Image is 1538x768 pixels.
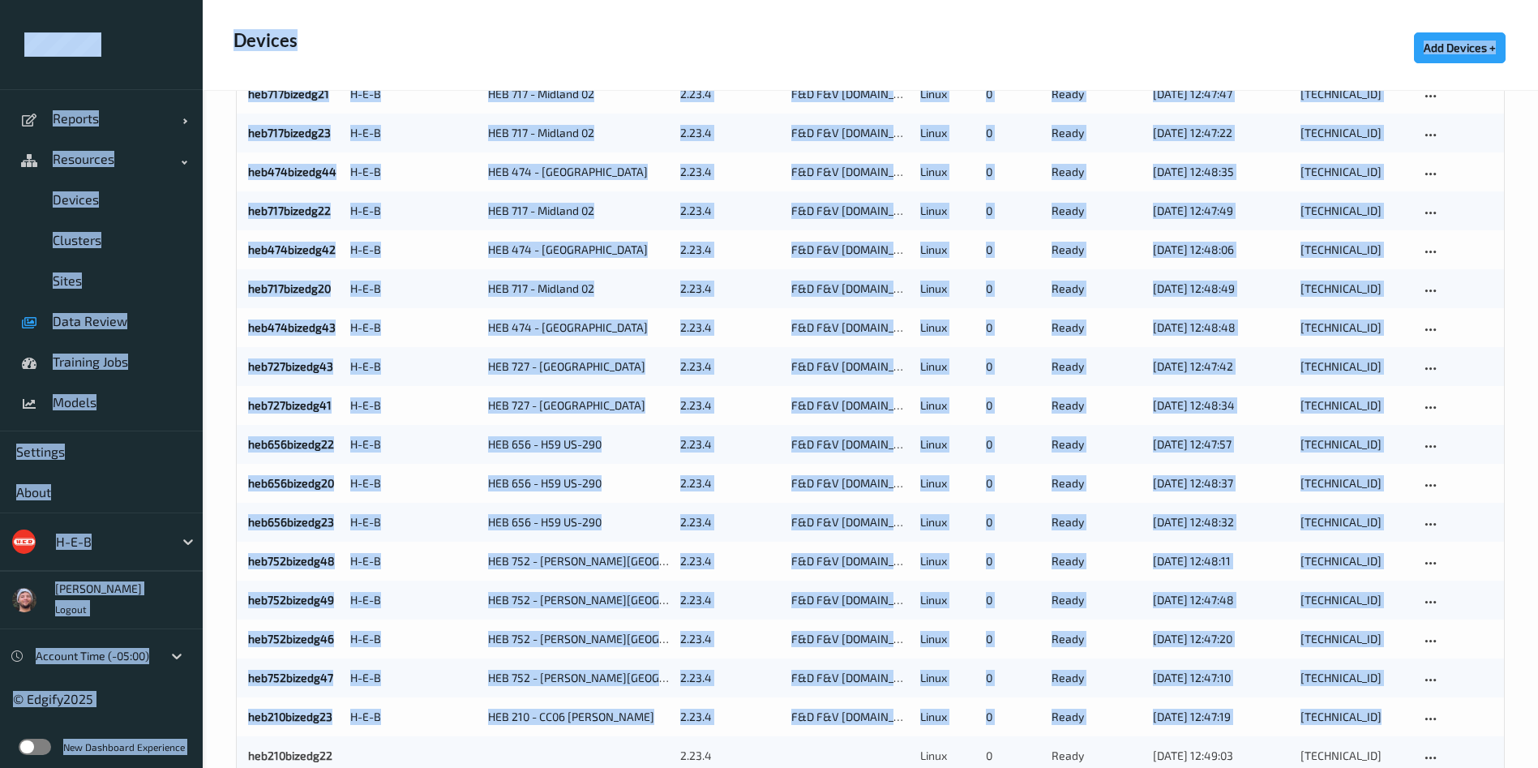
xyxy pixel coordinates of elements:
[1153,670,1288,686] div: [DATE] 12:47:10
[1052,475,1142,491] p: ready
[350,554,381,568] a: H-E-B
[920,164,975,180] p: linux
[986,164,1040,180] div: 0
[488,671,733,684] a: HEB 752 - [PERSON_NAME][GEOGRAPHIC_DATA]
[1300,281,1409,297] div: [TECHNICAL_ID]
[1300,670,1409,686] div: [TECHNICAL_ID]
[1052,631,1142,647] p: ready
[1300,709,1409,725] div: [TECHNICAL_ID]
[248,204,331,217] a: heb717bizedg22
[1300,436,1409,453] div: [TECHNICAL_ID]
[791,593,1151,607] a: F&D F&V [DOMAIN_NAME] (Daily) [DATE] 16:30 [DATE] 16:30 Auto Save
[920,475,975,491] p: linux
[920,203,975,219] p: linux
[350,476,381,490] a: H-E-B
[791,204,1151,217] a: F&D F&V [DOMAIN_NAME] (Daily) [DATE] 16:30 [DATE] 16:30 Auto Save
[791,165,1151,178] a: F&D F&V [DOMAIN_NAME] (Daily) [DATE] 16:30 [DATE] 16:30 Auto Save
[248,359,333,373] a: heb727bizedg43
[248,671,333,684] a: heb752bizedg47
[1300,86,1409,102] div: [TECHNICAL_ID]
[1414,32,1506,63] button: Add Devices +
[1153,475,1288,491] div: [DATE] 12:48:37
[488,87,594,101] a: HEB 717 - Midland 02
[248,515,334,529] a: heb656bizedg23
[920,709,975,725] p: linux
[248,87,329,101] a: heb717bizedg21
[920,436,975,453] p: linux
[986,670,1040,686] div: 0
[1052,670,1142,686] p: ready
[350,593,381,607] a: H-E-B
[1153,514,1288,530] div: [DATE] 12:48:32
[1300,631,1409,647] div: [TECHNICAL_ID]
[1153,436,1288,453] div: [DATE] 12:47:57
[488,437,602,451] a: HEB 656 - H59 US-290
[1052,125,1142,141] p: ready
[248,710,332,723] a: heb210bizedg23
[791,554,1151,568] a: F&D F&V [DOMAIN_NAME] (Daily) [DATE] 16:30 [DATE] 16:30 Auto Save
[488,359,645,373] a: HEB 727 - [GEOGRAPHIC_DATA]
[920,553,975,569] p: linux
[248,242,336,256] a: heb474bizedg42
[1052,553,1142,569] p: ready
[791,242,1151,256] a: F&D F&V [DOMAIN_NAME] (Daily) [DATE] 16:30 [DATE] 16:30 Auto Save
[350,165,381,178] a: H-E-B
[680,748,780,764] div: 2.23.4
[1153,748,1288,764] div: [DATE] 12:49:03
[920,514,975,530] p: linux
[1153,281,1288,297] div: [DATE] 12:48:49
[248,476,334,490] a: heb656bizedg20
[248,437,334,451] a: heb656bizedg22
[1052,397,1142,414] p: ready
[791,87,1151,101] a: F&D F&V [DOMAIN_NAME] (Daily) [DATE] 16:30 [DATE] 16:30 Auto Save
[1153,320,1288,336] div: [DATE] 12:48:48
[1052,320,1142,336] p: ready
[350,515,381,529] a: H-E-B
[488,281,594,295] a: HEB 717 - Midland 02
[680,514,780,530] div: 2.23.4
[920,86,975,102] p: linux
[1300,592,1409,608] div: [TECHNICAL_ID]
[920,358,975,375] p: linux
[680,320,780,336] div: 2.23.4
[986,514,1040,530] div: 0
[1300,358,1409,375] div: [TECHNICAL_ID]
[1153,86,1288,102] div: [DATE] 12:47:47
[248,398,332,412] a: heb727bizedg41
[986,125,1040,141] div: 0
[1300,475,1409,491] div: [TECHNICAL_ID]
[248,281,331,295] a: heb717bizedg20
[488,554,733,568] a: HEB 752 - [PERSON_NAME][GEOGRAPHIC_DATA]
[350,398,381,412] a: H-E-B
[488,398,645,412] a: HEB 727 - [GEOGRAPHIC_DATA]
[986,203,1040,219] div: 0
[986,553,1040,569] div: 0
[1052,709,1142,725] p: ready
[1300,242,1409,258] div: [TECHNICAL_ID]
[1052,592,1142,608] p: ready
[986,748,1040,764] div: 0
[680,86,780,102] div: 2.23.4
[920,631,975,647] p: linux
[248,749,332,762] a: heb210bizedg22
[680,281,780,297] div: 2.23.4
[1153,125,1288,141] div: [DATE] 12:47:22
[791,126,1151,139] a: F&D F&V [DOMAIN_NAME] (Daily) [DATE] 16:30 [DATE] 16:30 Auto Save
[350,671,381,684] a: H-E-B
[791,281,1151,295] a: F&D F&V [DOMAIN_NAME] (Daily) [DATE] 16:30 [DATE] 16:30 Auto Save
[680,436,780,453] div: 2.23.4
[680,553,780,569] div: 2.23.4
[986,592,1040,608] div: 0
[791,515,1151,529] a: F&D F&V [DOMAIN_NAME] (Daily) [DATE] 16:30 [DATE] 16:30 Auto Save
[1300,397,1409,414] div: [TECHNICAL_ID]
[791,710,1151,723] a: F&D F&V [DOMAIN_NAME] (Daily) [DATE] 16:30 [DATE] 16:30 Auto Save
[680,203,780,219] div: 2.23.4
[920,670,975,686] p: linux
[986,436,1040,453] div: 0
[1153,631,1288,647] div: [DATE] 12:47:20
[791,359,1151,373] a: F&D F&V [DOMAIN_NAME] (Daily) [DATE] 16:30 [DATE] 16:30 Auto Save
[680,397,780,414] div: 2.23.4
[488,242,648,256] a: HEB 474 - [GEOGRAPHIC_DATA]
[920,281,975,297] p: linux
[986,320,1040,336] div: 0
